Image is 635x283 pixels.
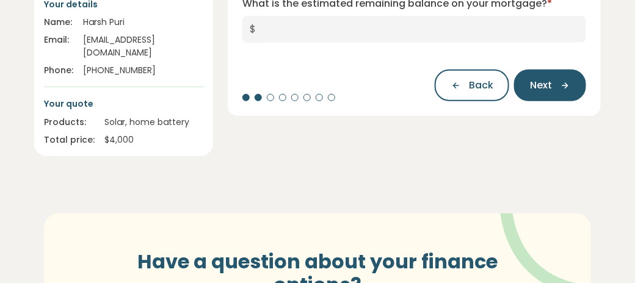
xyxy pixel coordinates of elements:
div: Total price: [44,134,95,146]
div: Harsh Puri [83,16,203,29]
div: Name: [44,16,73,29]
button: Next [514,70,586,101]
p: Your quote [44,97,203,110]
span: Back [469,78,493,93]
button: Back [435,70,509,101]
div: Email: [44,34,73,59]
div: Phone: [44,64,73,77]
div: $ 4,000 [104,134,203,146]
span: Next [530,78,552,93]
span: $ [242,16,263,43]
div: Solar, home battery [104,116,203,129]
div: Products: [44,116,95,129]
div: [EMAIL_ADDRESS][DOMAIN_NAME] [83,34,203,59]
div: [PHONE_NUMBER] [83,64,203,77]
